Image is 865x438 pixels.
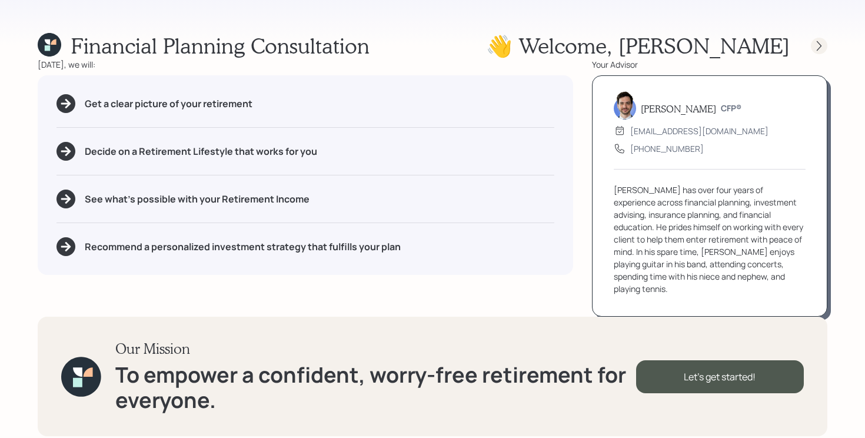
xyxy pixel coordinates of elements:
[38,58,573,71] div: [DATE], we will:
[636,360,804,393] div: Let's get started!
[85,146,317,157] h5: Decide on a Retirement Lifestyle that works for you
[486,33,790,58] h1: 👋 Welcome , [PERSON_NAME]
[721,104,741,114] h6: CFP®
[115,362,636,413] h1: To empower a confident, worry-free retirement for everyone.
[614,184,806,295] div: [PERSON_NAME] has over four years of experience across financial planning, investment advising, i...
[641,103,716,114] h5: [PERSON_NAME]
[85,241,401,253] h5: Recommend a personalized investment strategy that fulfills your plan
[630,125,768,137] div: [EMAIL_ADDRESS][DOMAIN_NAME]
[630,142,704,155] div: [PHONE_NUMBER]
[592,58,827,71] div: Your Advisor
[85,98,252,109] h5: Get a clear picture of your retirement
[71,33,370,58] h1: Financial Planning Consultation
[115,340,636,357] h3: Our Mission
[85,194,310,205] h5: See what's possible with your Retirement Income
[614,91,636,120] img: jonah-coleman-headshot.png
